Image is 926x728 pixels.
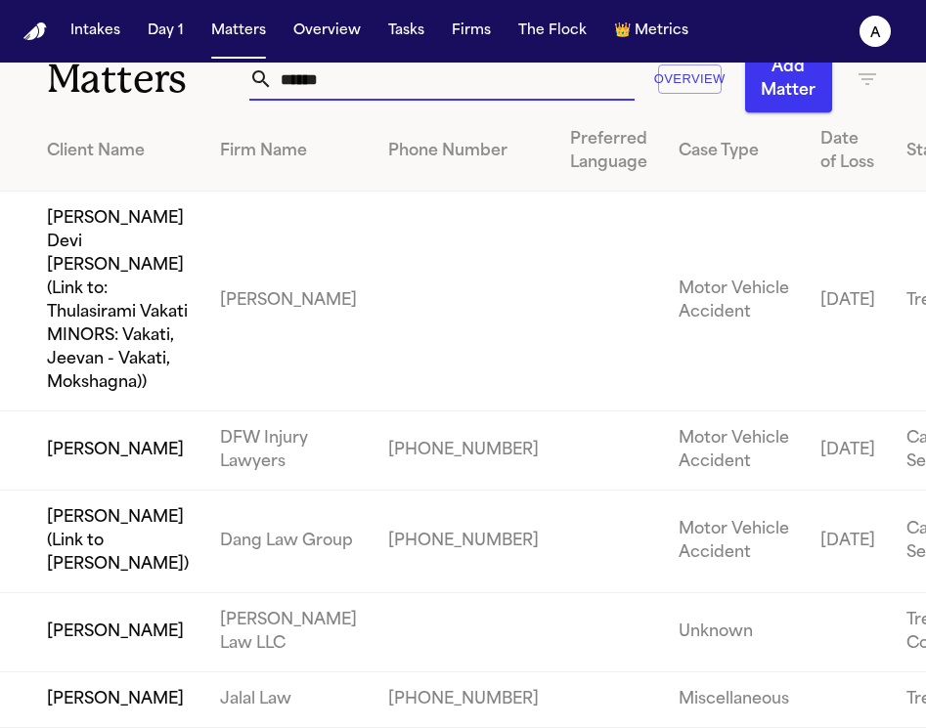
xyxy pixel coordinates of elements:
div: Case Type [679,140,789,163]
td: [PHONE_NUMBER] [373,491,554,593]
button: crownMetrics [606,14,696,49]
div: Preferred Language [570,128,647,175]
button: Tasks [380,14,432,49]
button: Overview [286,14,369,49]
td: Motor Vehicle Accident [663,491,805,593]
td: [PERSON_NAME] Law LLC [204,593,373,672]
td: Motor Vehicle Accident [663,411,805,491]
td: [PHONE_NUMBER] [373,411,554,491]
td: Miscellaneous [663,672,805,728]
div: Date of Loss [820,128,875,175]
td: Dang Law Group [204,491,373,593]
div: Firm Name [220,140,357,163]
td: [PERSON_NAME] [204,192,373,411]
button: Day 1 [140,14,192,49]
button: Add Matter [745,46,833,112]
td: [DATE] [805,491,891,593]
img: Finch Logo [23,22,47,41]
button: Overview [658,64,722,95]
button: Intakes [63,14,128,49]
td: [DATE] [805,192,891,411]
td: Unknown [663,593,805,672]
div: Client Name [47,140,189,163]
td: [PHONE_NUMBER] [373,672,554,728]
h1: Matters [47,55,249,104]
a: Home [23,22,47,41]
button: Firms [444,14,499,49]
td: DFW Injury Lawyers [204,411,373,491]
td: Jalal Law [204,672,373,728]
button: The Flock [510,14,595,49]
td: Motor Vehicle Accident [663,192,805,411]
button: Matters [203,14,274,49]
td: [DATE] [805,411,891,491]
div: Phone Number [388,140,539,163]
